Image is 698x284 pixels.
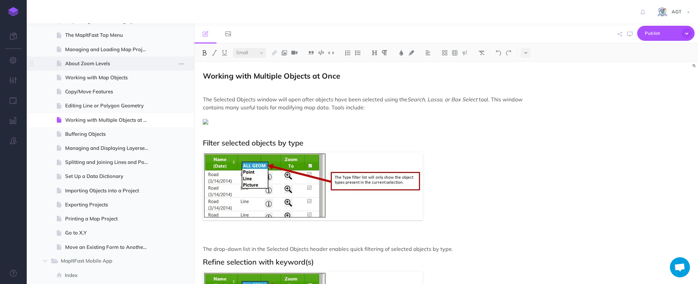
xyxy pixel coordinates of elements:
[61,257,144,266] span: MapItFast Mobile App
[408,50,414,56] img: Text background color button
[65,74,154,82] span: Working with Map Objects
[398,50,404,56] img: Text color button
[65,201,154,209] span: Exporting Projects
[425,50,431,56] img: Alignment dropdown menu button
[65,215,154,223] span: Printing a Map Project
[65,187,154,195] span: Importing Objects into a Project
[382,50,388,56] img: Paragraph button
[345,50,351,56] img: Ordered list button
[668,9,685,15] span: AGT
[65,229,154,237] span: Go to X,Y
[203,153,423,220] img: tljaM1xLTw8Jm047R9MJ.png
[201,50,207,56] img: Bold button
[657,6,668,18] img: iCxL6hB4gPtK36lnwjqkK90dLekSAv8p9JC67nPZ.png
[222,50,228,56] img: Underline button
[496,50,502,56] img: Undo
[203,96,407,103] span: The Selected Objects window will open after objects have been selected using the
[328,50,334,55] img: Inline code button
[291,50,297,56] img: Add video button
[645,28,678,38] span: Publish
[65,130,154,138] span: Buffering Objects
[452,50,458,56] img: Create table button
[318,50,324,55] img: Code block button
[203,246,453,252] span: The drop-down list in the Selected Objects header enables quick filtering of selected objects by ...
[65,144,154,152] span: Managing and Displaying Layersets
[8,7,18,16] img: logo-mark.svg
[203,119,208,124] img: Search3.jpg
[65,271,154,279] span: Index
[65,158,154,166] span: Splitting and Joining Lines and Polygons
[65,31,154,39] span: The MapItFast Top Menu
[65,88,154,96] span: Copy/Move Features
[462,50,468,56] img: Callout dropdown menu button
[670,257,690,277] a: Open chat
[478,50,484,56] img: Clear styles button
[407,96,477,103] span: Search, Lasso, or Box Select
[65,102,154,110] span: Editing Line or Polygon Geometry
[281,50,287,56] img: Add image button
[203,139,539,147] h2: Filter selected objects by type
[65,60,154,68] span: About Zoom Levels
[355,50,361,56] img: Unordered list button
[506,50,512,56] img: Redo
[65,116,154,124] span: Working with Multiple Objects at Once
[65,45,154,54] span: Managing and Loading Map Projects
[65,172,154,180] span: Set Up a Data Dictionary
[65,243,154,251] span: Move an Existing Form to Another Map Object
[203,71,340,81] span: Working with Multiple Objects at Once
[203,258,539,266] h2: Refine selection with keyword(s)
[212,50,218,56] img: Italic button
[271,50,277,56] img: Link button
[308,50,314,56] img: Blockquote button
[637,26,695,41] button: Publish
[372,50,378,56] img: Headings dropdown button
